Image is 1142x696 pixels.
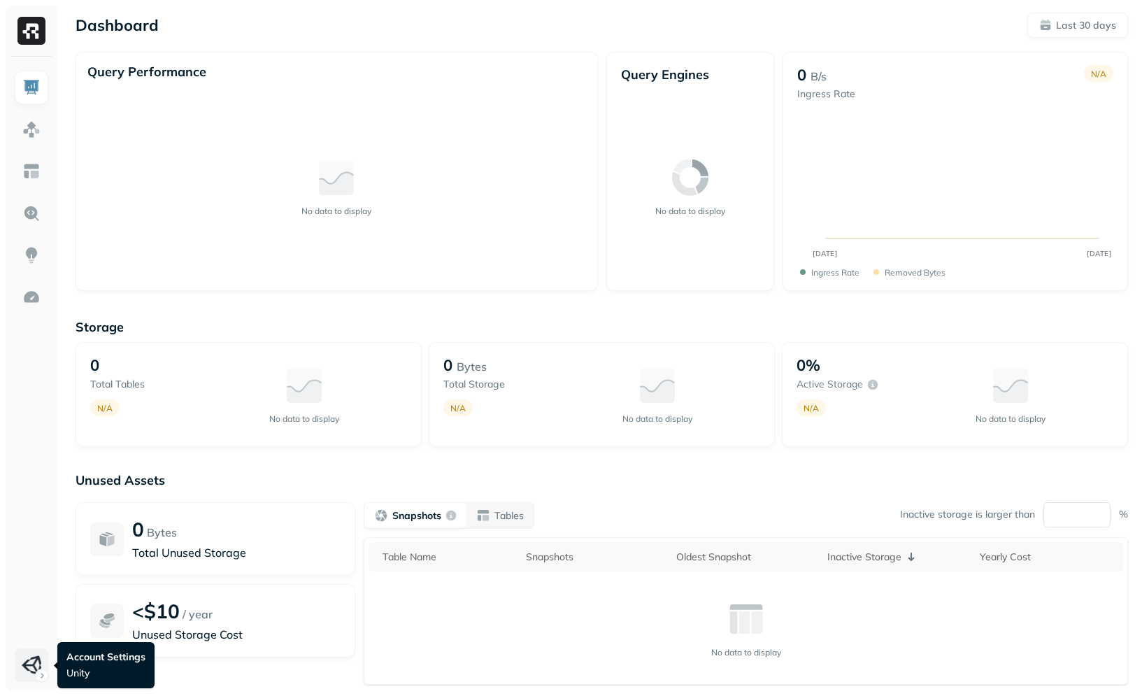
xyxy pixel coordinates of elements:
[900,508,1035,521] p: Inactive storage is larger than
[90,355,99,375] p: 0
[797,65,806,85] p: 0
[804,403,819,413] p: N/A
[655,206,725,216] p: No data to display
[1087,249,1112,257] tspan: [DATE]
[811,267,859,278] p: Ingress Rate
[132,544,341,561] p: Total Unused Storage
[526,551,662,564] div: Snapshots
[22,246,41,264] img: Insights
[97,403,113,413] p: N/A
[17,17,45,45] img: Ryft
[1119,508,1128,521] p: %
[76,472,1128,488] p: Unused Assets
[22,120,41,139] img: Assets
[621,66,760,83] p: Query Engines
[622,413,692,424] p: No data to display
[66,651,145,664] p: Account Settings
[301,206,371,216] p: No data to display
[976,413,1045,424] p: No data to display
[797,378,863,391] p: Active storage
[22,655,41,675] img: Unity
[132,599,180,623] p: <$10
[90,378,201,391] p: Total tables
[885,267,945,278] p: Removed bytes
[66,667,145,680] p: Unity
[797,87,855,101] p: Ingress Rate
[76,319,1128,335] p: Storage
[22,162,41,180] img: Asset Explorer
[1027,13,1128,38] button: Last 30 days
[1056,19,1116,32] p: Last 30 days
[383,551,512,564] div: Table Name
[980,551,1116,564] div: Yearly Cost
[76,15,159,35] p: Dashboard
[87,64,206,80] p: Query Performance
[457,358,487,375] p: Bytes
[1091,69,1106,79] p: N/A
[183,606,213,623] p: / year
[269,413,339,424] p: No data to display
[443,355,452,375] p: 0
[676,551,813,564] div: Oldest Snapshot
[811,68,827,85] p: B/s
[813,249,838,257] tspan: [DATE]
[22,204,41,222] img: Query Explorer
[147,524,177,541] p: Bytes
[797,355,820,375] p: 0%
[443,378,555,391] p: Total storage
[22,78,41,97] img: Dashboard
[827,551,901,564] p: Inactive Storage
[494,509,524,523] p: Tables
[132,517,144,541] p: 0
[450,403,466,413] p: N/A
[392,509,441,523] p: Snapshots
[711,647,781,658] p: No data to display
[22,288,41,306] img: Optimization
[132,626,341,643] p: Unused Storage Cost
